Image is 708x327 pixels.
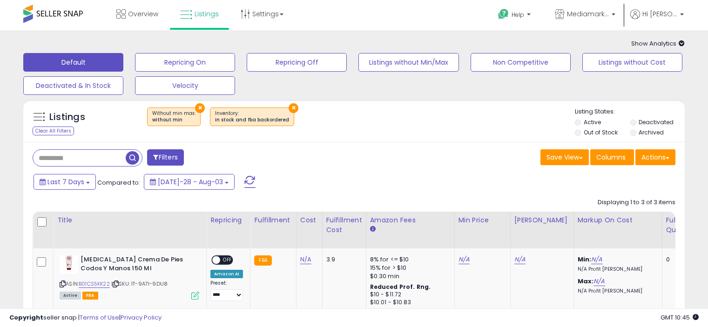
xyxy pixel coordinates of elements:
span: 2025-08-13 10:45 GMT [661,313,699,322]
button: Listings without Cost [582,53,682,72]
span: [DATE]-28 - Aug-03 [158,177,223,187]
button: Listings without Min/Max [358,53,459,72]
img: 41Q7OsgyPaS._SL40_.jpg [60,255,78,274]
label: Out of Stock [584,128,618,136]
div: 15% for > $10 [370,264,447,272]
small: FBA [254,255,271,266]
a: N/A [459,255,470,264]
span: All listings currently available for purchase on Amazon [60,292,81,300]
span: Without min max : [152,110,196,124]
a: N/A [591,255,602,264]
a: Terms of Use [80,313,119,322]
div: Title [57,215,202,225]
p: N/A Profit [PERSON_NAME] [578,288,655,294]
span: Mediamarkstore [567,9,609,19]
div: Clear All Filters [33,127,74,135]
button: Repricing On [135,53,235,72]
span: OFF [220,256,235,264]
div: 3.9 [326,255,359,264]
span: Hi [PERSON_NAME] [642,9,677,19]
div: Markup on Cost [578,215,658,225]
a: N/A [300,255,311,264]
span: Show Analytics [631,39,685,48]
strong: Copyright [9,313,43,322]
div: Repricing [210,215,246,225]
label: Deactivated [639,118,674,126]
div: Fulfillable Quantity [666,215,698,235]
label: Active [584,118,601,126]
a: Hi [PERSON_NAME] [630,9,684,30]
span: FBA [82,292,98,300]
button: Actions [635,149,675,165]
p: Listing States: [575,107,685,116]
span: | SKU: 1T-9A7I-9DU8 [111,280,168,287]
small: Amazon Fees. [370,225,376,234]
span: Inventory : [215,110,289,124]
div: seller snap | | [9,314,162,322]
div: $0.30 min [370,272,447,280]
button: Repricing Off [247,53,347,72]
a: N/A [593,277,605,286]
th: The percentage added to the cost of goods (COGS) that forms the calculator for Min & Max prices. [573,212,662,248]
b: [MEDICAL_DATA] Crema De Pies Codos Y Manos 150 Ml [81,255,194,275]
button: Last 7 Days [34,174,96,190]
button: Non Competitive [471,53,571,72]
div: Min Price [459,215,506,225]
div: 8% for <= $10 [370,255,447,264]
div: Displaying 1 to 3 of 3 items [598,198,675,207]
button: × [195,103,205,113]
a: N/A [514,255,526,264]
a: B01CS5KK22 [79,280,110,288]
div: Amazon AI [210,270,243,278]
div: ASIN: [60,255,199,299]
button: × [289,103,298,113]
span: Compared to: [97,178,140,187]
div: Fulfillment [254,215,292,225]
span: Columns [596,153,626,162]
p: N/A Profit [PERSON_NAME] [578,266,655,273]
div: [PERSON_NAME] [514,215,570,225]
button: Deactivated & In Stock [23,76,123,95]
b: Reduced Prof. Rng. [370,283,431,291]
div: $10 - $11.72 [370,291,447,299]
span: Last 7 Days [47,177,84,187]
button: Default [23,53,123,72]
div: Amazon Fees [370,215,451,225]
h5: Listings [49,111,85,124]
b: Max: [578,277,594,286]
div: without min [152,117,196,123]
button: Columns [590,149,634,165]
div: 0 [666,255,695,264]
button: Filters [147,149,183,166]
span: Overview [128,9,158,19]
i: Get Help [498,8,509,20]
div: $10.01 - $10.83 [370,299,447,307]
button: [DATE]-28 - Aug-03 [144,174,235,190]
span: Listings [195,9,219,19]
span: Help [512,11,524,19]
div: Cost [300,215,318,225]
b: Min: [578,255,592,264]
button: Velocity [135,76,235,95]
div: Preset: [210,280,243,301]
a: Privacy Policy [121,313,162,322]
label: Archived [639,128,664,136]
div: Fulfillment Cost [326,215,362,235]
button: Save View [540,149,589,165]
a: Help [491,1,540,30]
div: in stock and fba backordered [215,117,289,123]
